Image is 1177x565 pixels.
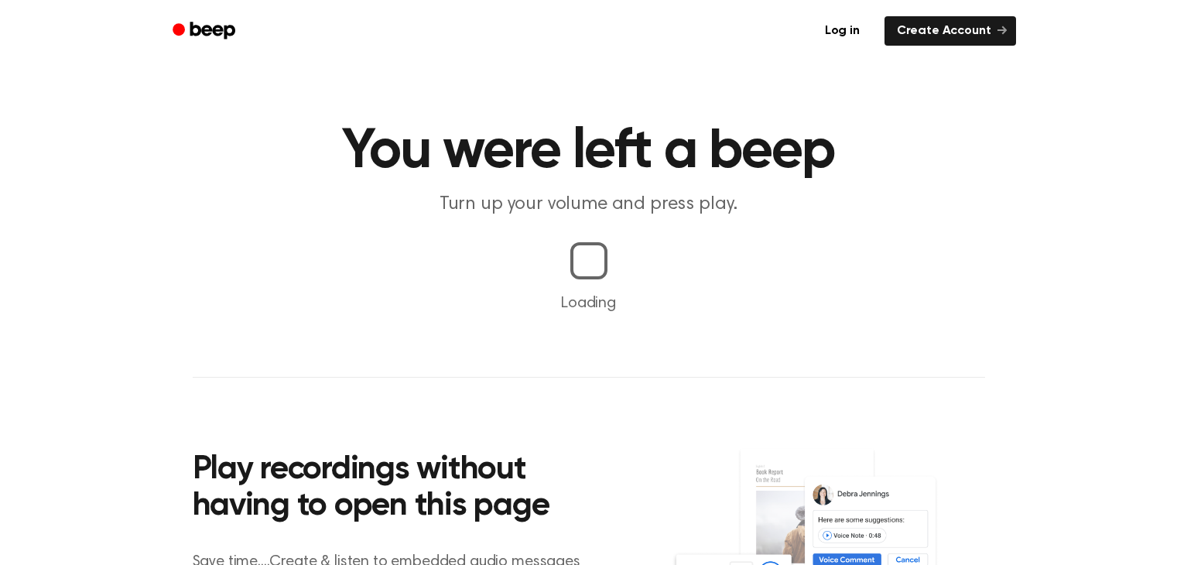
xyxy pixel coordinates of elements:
[884,16,1016,46] a: Create Account
[193,124,985,180] h1: You were left a beep
[19,292,1158,315] p: Loading
[162,16,249,46] a: Beep
[193,452,610,526] h2: Play recordings without having to open this page
[809,13,875,49] a: Log in
[292,192,886,217] p: Turn up your volume and press play.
